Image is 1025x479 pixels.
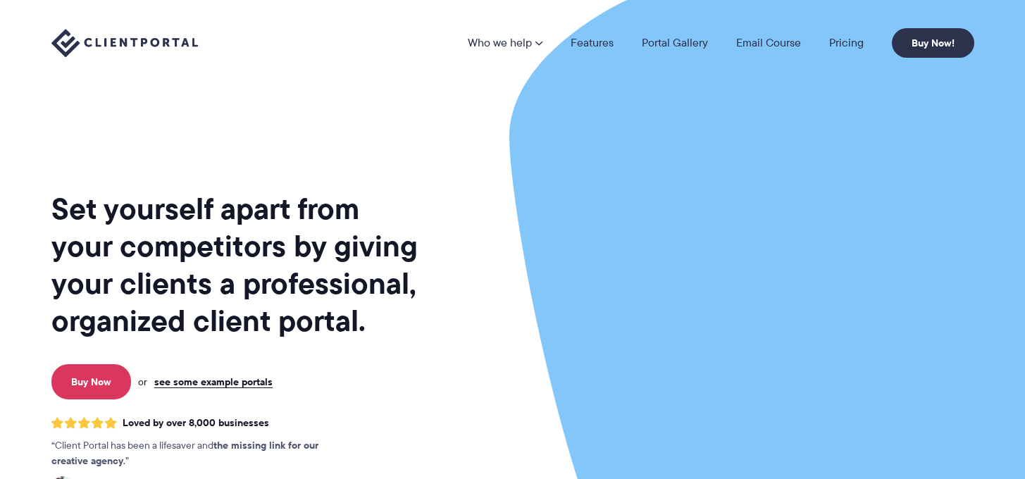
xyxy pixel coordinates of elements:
a: Features [571,37,614,49]
a: see some example portals [154,375,273,388]
p: Client Portal has been a lifesaver and . [51,438,347,469]
span: or [138,375,147,388]
a: Buy Now! [892,28,974,58]
a: Email Course [736,37,801,49]
a: Pricing [829,37,864,49]
a: Portal Gallery [642,37,708,49]
h1: Set yourself apart from your competitors by giving your clients a professional, organized client ... [51,190,421,340]
a: Buy Now [51,364,131,399]
a: Who we help [468,37,542,49]
strong: the missing link for our creative agency [51,437,318,468]
span: Loved by over 8,000 businesses [123,417,269,429]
